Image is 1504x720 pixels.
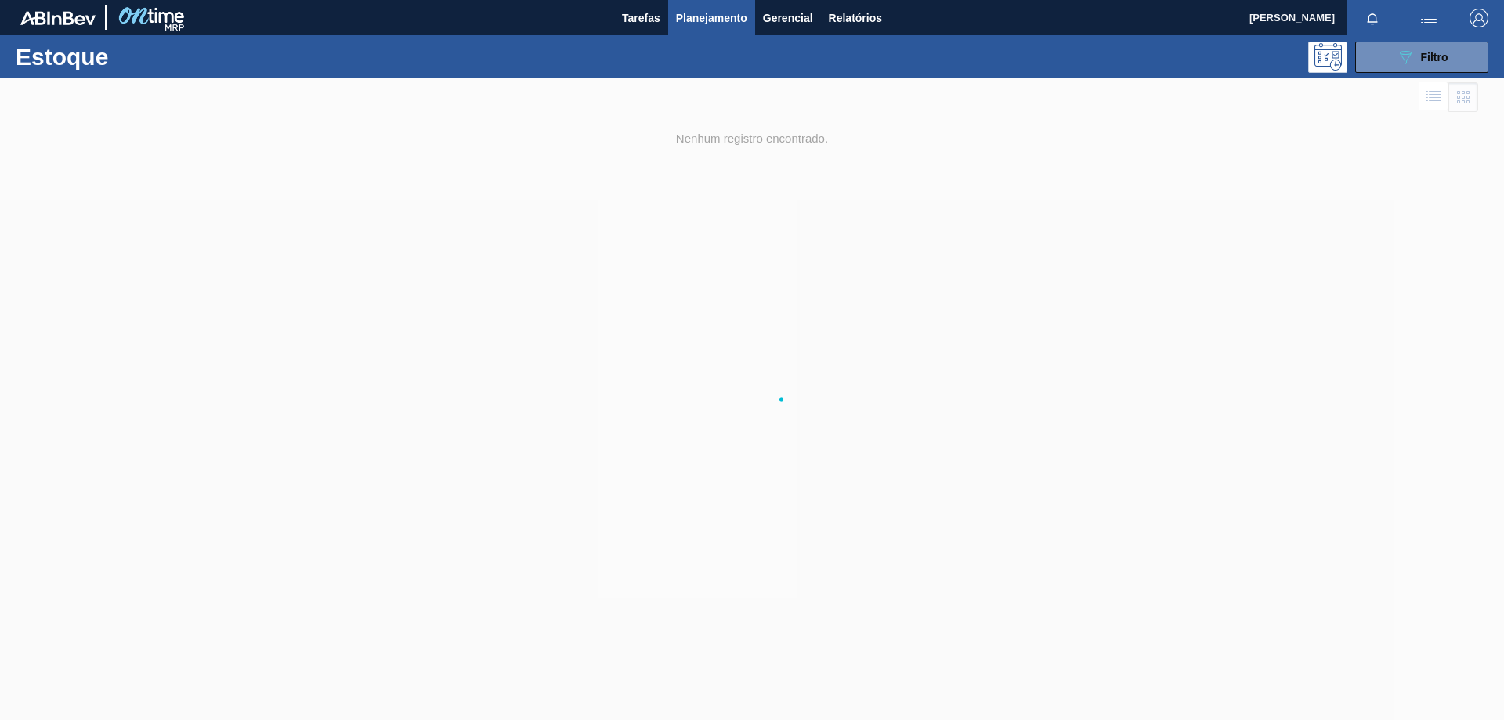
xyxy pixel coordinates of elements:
div: Pogramando: nenhum usuário selecionado [1308,42,1347,73]
button: Notificações [1347,7,1397,29]
img: TNhmsLtSVTkK8tSr43FrP2fwEKptu5GPRR3wAAAABJRU5ErkJggg== [20,11,96,25]
span: Tarefas [622,9,660,27]
span: Filtro [1421,51,1448,63]
span: Planejamento [676,9,747,27]
span: Relatórios [829,9,882,27]
span: Gerencial [763,9,813,27]
img: userActions [1419,9,1438,27]
button: Filtro [1355,42,1488,73]
img: Logout [1470,9,1488,27]
h1: Estoque [16,48,250,66]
